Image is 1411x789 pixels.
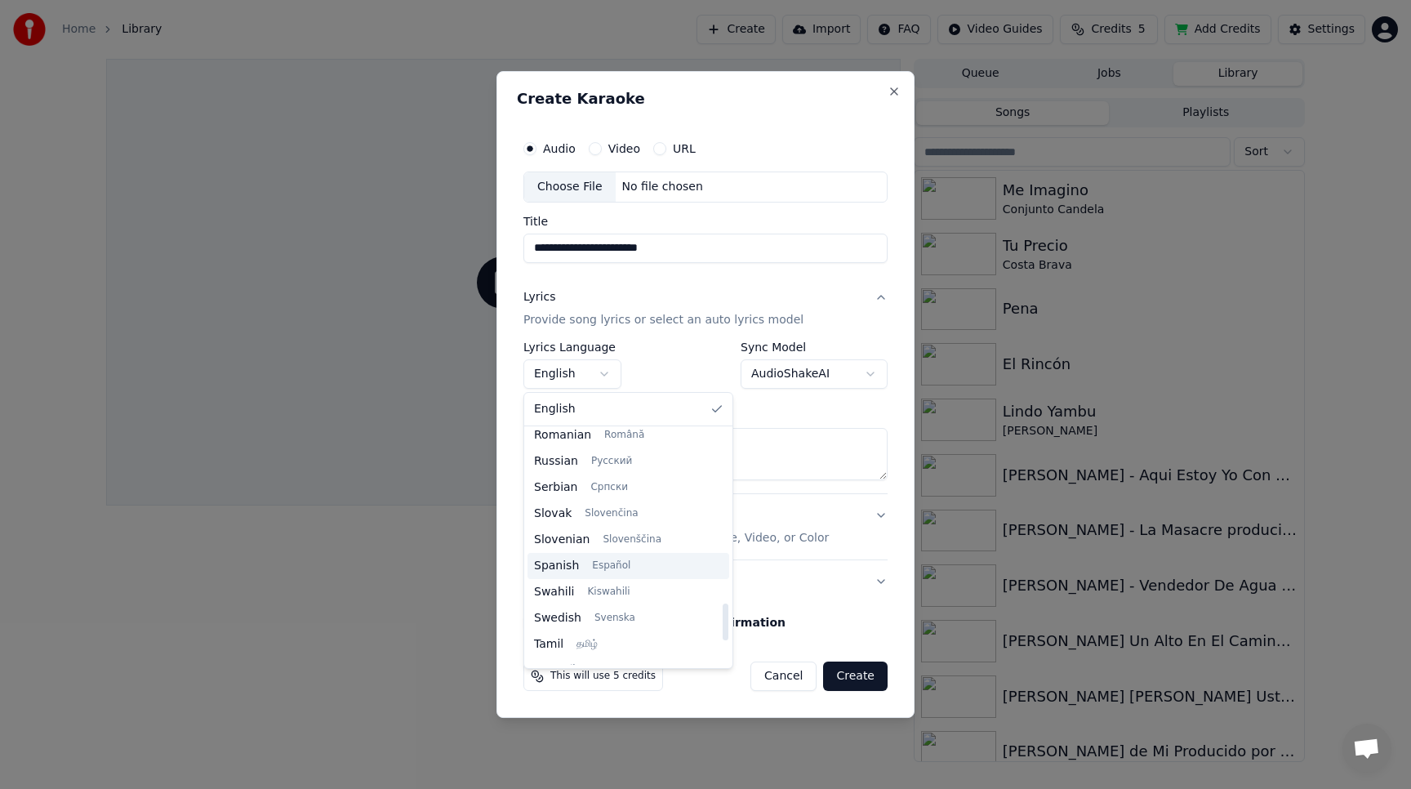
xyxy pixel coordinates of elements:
[534,558,579,574] span: Spanish
[534,427,591,444] span: Romanian
[534,610,581,626] span: Swedish
[592,559,630,573] span: Español
[591,455,632,468] span: Русский
[604,429,644,442] span: Română
[603,533,661,546] span: Slovenščina
[572,664,589,677] span: ไทย
[534,453,578,470] span: Russian
[534,532,590,548] span: Slovenian
[576,638,598,651] span: தமிழ்
[590,481,628,494] span: Српски
[534,479,577,496] span: Serbian
[534,506,572,522] span: Slovak
[534,662,559,679] span: Thai
[534,584,574,600] span: Swahili
[534,401,576,417] span: English
[594,612,635,625] span: Svenska
[534,636,563,653] span: Tamil
[585,507,638,520] span: Slovenčina
[587,586,630,599] span: Kiswahili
